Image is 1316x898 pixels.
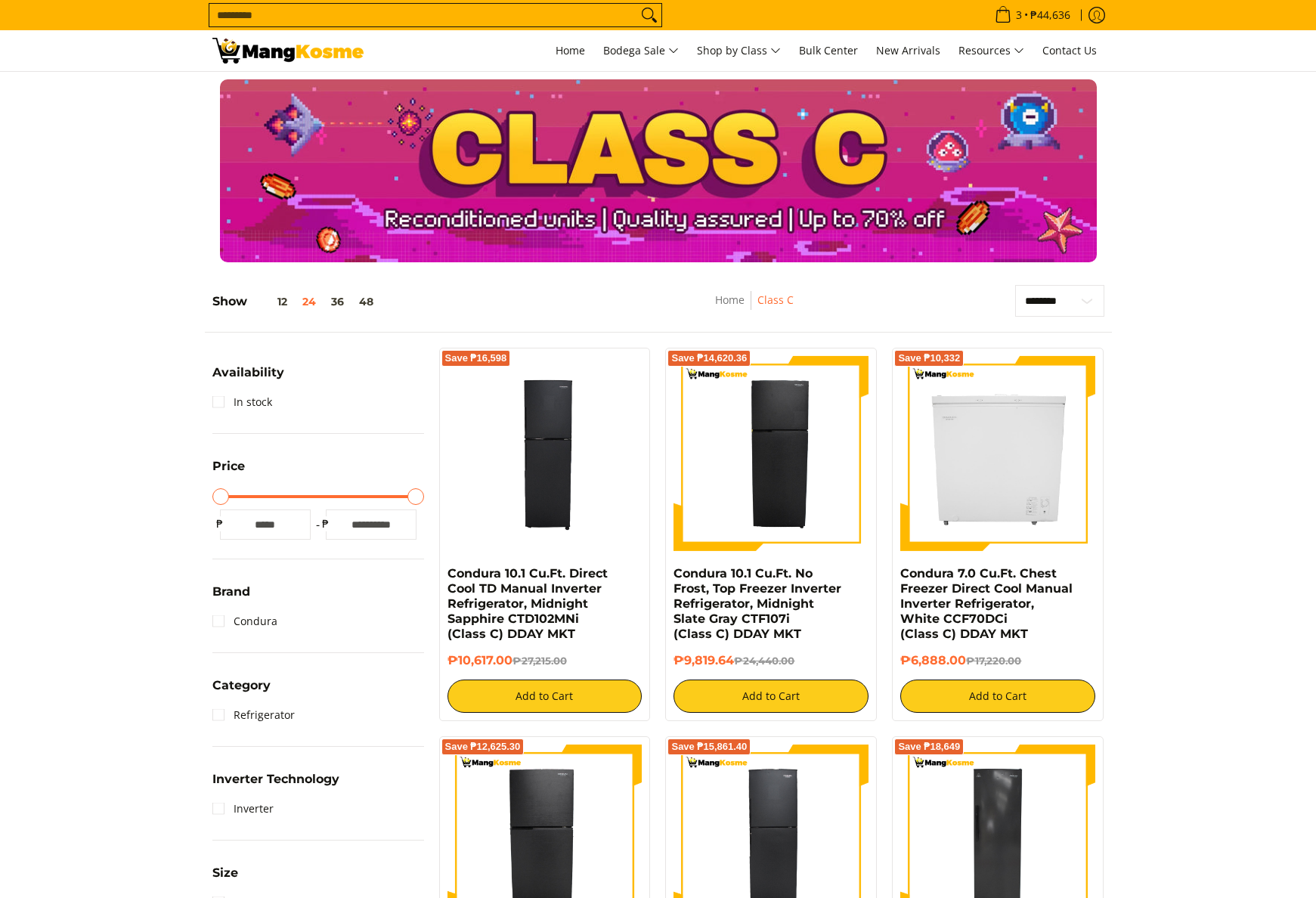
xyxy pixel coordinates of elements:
[447,566,608,641] a: Condura 10.1 Cu.Ft. Direct Cool TD Manual Inverter Refrigerator, Midnight Sapphire CTD102MNi (Cla...
[966,655,1021,667] del: ₱17,220.00
[556,43,585,57] span: Home
[445,354,507,363] span: Save ₱16,598
[791,30,865,71] a: Bulk Center
[671,354,747,363] span: Save ₱14,620.36
[212,680,271,692] span: Category
[351,296,381,308] button: 48
[673,356,869,551] img: Condura 10.1 Cu.Ft. No Frost, Top Freezer Inverter Refrigerator, Midnight Slate Gray CTF107i (Cla...
[673,566,841,641] a: Condura 10.1 Cu.Ft. No Frost, Top Freezer Inverter Refrigerator, Midnight Slate Gray CTF107i (Cla...
[1028,10,1073,20] span: ₱44,636
[900,566,1073,641] a: Condura 7.0 Cu.Ft. Chest Freezer Direct Cool Manual Inverter Refrigerator, White CCF70DCi (Class ...
[212,703,295,727] a: Refrigerator
[212,609,277,633] a: Condura
[212,586,250,598] span: Brand
[212,773,339,797] summary: Open
[673,653,869,668] h6: ₱9,819.64
[958,42,1024,60] span: Resources
[212,773,339,785] span: Inverter Technology
[715,293,745,307] a: Home
[673,680,869,713] button: Add to Cart
[212,460,245,484] summary: Open
[548,30,593,71] a: Home
[951,30,1032,71] a: Resources
[212,367,284,390] summary: Open
[734,655,794,667] del: ₱24,440.00
[447,680,643,713] button: Add to Cart
[869,30,948,71] a: New Arrivals
[447,356,643,551] img: Condura 10.1 Cu.Ft. Direct Cool TD Manual Inverter Refrigerator, Midnight Sapphire CTD102MNi (Cla...
[622,291,887,325] nav: Breadcrumbs
[1035,30,1104,71] a: Contact Us
[445,742,521,751] span: Save ₱12,625.30
[689,30,788,71] a: Shop by Class
[898,354,960,363] span: Save ₱10,332
[697,42,781,60] span: Shop by Class
[212,294,381,309] h5: Show
[900,680,1095,713] button: Add to Cart
[212,390,272,414] a: In stock
[324,296,351,308] button: 36
[212,797,274,821] a: Inverter
[900,653,1095,668] h6: ₱6,888.00
[447,653,643,668] h6: ₱10,617.00
[1042,43,1097,57] span: Contact Us
[318,516,333,531] span: ₱
[212,867,238,890] summary: Open
[757,293,794,307] a: Class C
[512,655,567,667] del: ₱27,215.00
[1014,10,1024,20] span: 3
[379,30,1104,71] nav: Main Menu
[212,460,245,472] span: Price
[603,42,679,60] span: Bodega Sale
[990,7,1075,23] span: •
[799,43,858,57] span: Bulk Center
[212,38,364,63] img: Class C Home &amp; Business Appliances: Up to 70% Off l Mang Kosme
[671,742,747,751] span: Save ₱15,861.40
[637,4,661,26] button: Search
[212,680,271,703] summary: Open
[212,367,284,379] span: Availability
[596,30,686,71] a: Bodega Sale
[295,296,324,308] button: 24
[247,296,295,308] button: 12
[212,516,228,531] span: ₱
[876,43,940,57] span: New Arrivals
[900,356,1095,551] img: Condura 7.0 Cu.Ft. Chest Freezer Direct Cool Manual Inverter Refrigerator, White CCF70DCi (Class ...
[212,586,250,609] summary: Open
[898,742,960,751] span: Save ₱18,649
[212,867,238,879] span: Size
